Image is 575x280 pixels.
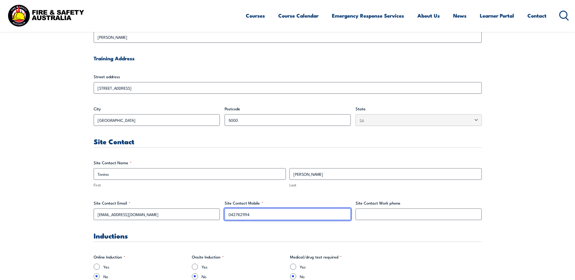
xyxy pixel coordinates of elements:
legend: Site Contact Name [94,160,132,166]
a: Course Calendar [278,8,319,24]
label: Site Contact Mobile [225,200,351,206]
label: First [94,182,286,188]
legend: Medical/drug test required [290,254,342,260]
label: Last [289,182,482,188]
legend: Onsite Induction [192,254,224,260]
label: Yes [103,264,187,270]
label: Site Contact Email [94,200,220,206]
label: Postcode [225,106,351,112]
a: About Us [417,8,440,24]
label: No [202,273,285,279]
a: Contact [527,8,547,24]
h4: Training Address [94,55,482,62]
label: Yes [202,264,285,270]
label: Yes [300,264,383,270]
a: News [453,8,466,24]
label: City [94,106,220,112]
h3: Site Contact [94,138,482,145]
label: Street address [94,74,482,80]
a: Courses [246,8,265,24]
label: No [300,273,383,279]
h3: Inductions [94,232,482,239]
legend: Online Induction [94,254,125,260]
label: Site Contact Work phone [356,200,482,206]
a: Learner Portal [480,8,514,24]
label: State [356,106,482,112]
label: No [103,273,187,279]
a: Emergency Response Services [332,8,404,24]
